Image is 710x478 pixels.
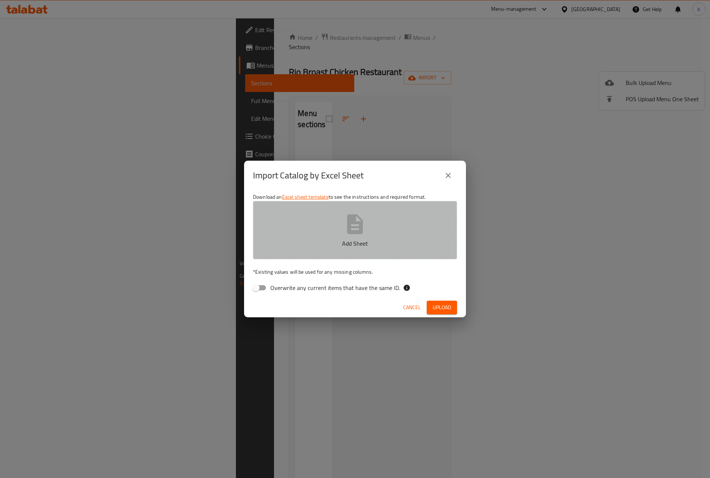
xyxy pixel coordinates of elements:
[253,170,364,181] h2: Import Catalog by Excel Sheet
[427,301,457,314] button: Upload
[244,190,466,297] div: Download an to see the instructions and required format.
[433,303,451,312] span: Upload
[253,201,457,259] button: Add Sheet
[282,192,329,202] a: Excel sheet template
[400,301,424,314] button: Cancel
[403,303,421,312] span: Cancel
[439,167,457,184] button: close
[270,283,400,292] span: Overwrite any current items that have the same ID.
[264,239,446,248] p: Add Sheet
[403,284,410,291] svg: If the overwrite option isn't selected, then the items that match an existing ID will be ignored ...
[253,268,457,276] p: Existing values will be used for any missing columns.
